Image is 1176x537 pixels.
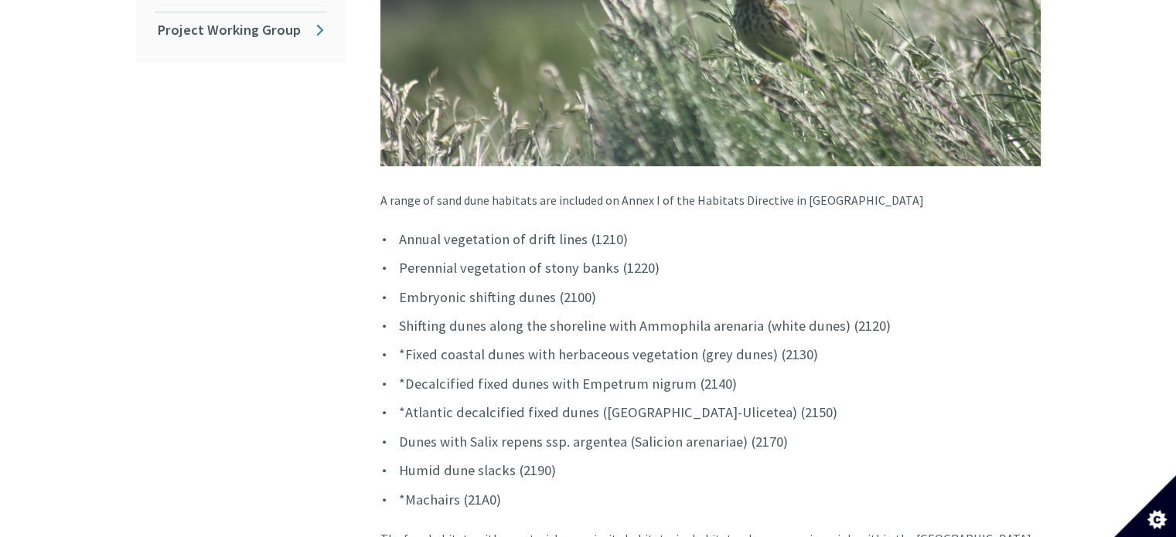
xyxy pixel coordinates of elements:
[1114,475,1176,537] button: Set cookie preferences
[155,12,326,49] a: Project Working Group
[380,401,1041,423] li: *Atlantic decalcified fixed dunes ([GEOGRAPHIC_DATA]-Ulicetea) (2150)
[380,228,1041,250] li: Annual vegetation of drift lines (1210)
[380,286,1041,308] li: Embryonic shifting dunes (2100)
[380,488,1041,511] li: *Machairs (21A0)
[380,459,1041,481] li: Humid dune slacks (2190)
[380,343,1041,365] li: *Fixed coastal dunes with herbaceous vegetation (grey dunes) (2130)
[380,257,1041,279] li: Perennial vegetation of stony banks (1220)
[380,372,1041,395] li: *Decalcified fixed dunes with Empetrum nigrum (2140)
[380,314,1041,337] li: Shifting dunes along the shoreline with Ammophila arenaria (white dunes) (2120)
[380,430,1041,453] li: Dunes with Salix repens ssp. argentea (Salicion arenariae) (2170)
